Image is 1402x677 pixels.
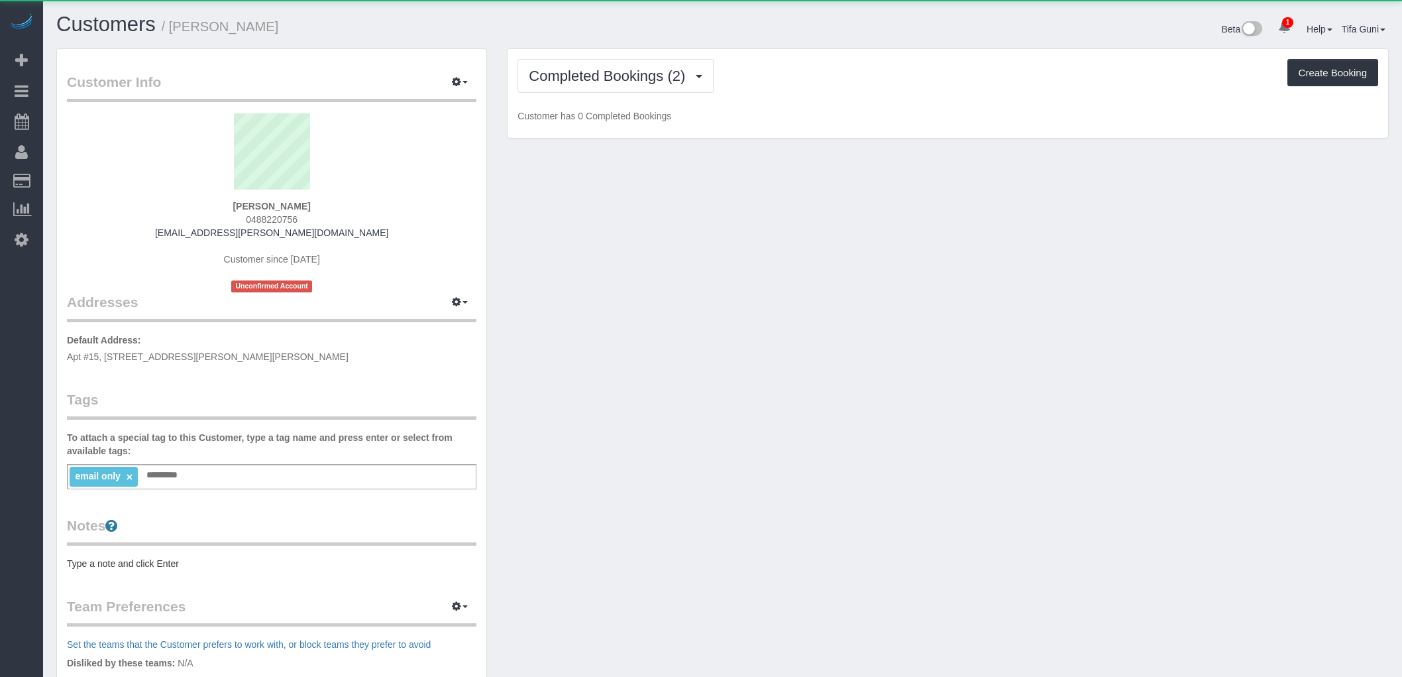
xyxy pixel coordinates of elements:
label: To attach a special tag to this Customer, type a tag name and press enter or select from availabl... [67,431,476,458]
legend: Tags [67,390,476,420]
img: Automaid Logo [8,13,34,32]
a: × [127,471,133,483]
span: Customer since [DATE] [224,254,320,265]
a: Customers [56,13,156,36]
legend: Notes [67,516,476,546]
a: [EMAIL_ADDRESS][PERSON_NAME][DOMAIN_NAME] [155,227,388,238]
a: Help [1307,24,1332,34]
span: Unconfirmed Account [231,280,312,292]
pre: Type a note and click Enter [67,557,476,570]
a: Tifa Guni [1342,24,1385,34]
p: Customer has 0 Completed Bookings [517,109,1378,123]
button: Create Booking [1287,59,1378,87]
small: / [PERSON_NAME] [162,19,279,34]
label: Disliked by these teams: [67,656,175,670]
a: Beta [1221,24,1262,34]
legend: Customer Info [67,72,476,102]
label: Default Address: [67,334,141,347]
strong: [PERSON_NAME] [233,201,310,212]
span: Completed Bookings (2) [529,68,692,84]
span: 0488220756 [246,214,297,225]
a: Set the teams that the Customer prefers to work with, or block teams they prefer to avoid [67,639,431,650]
legend: Team Preferences [67,597,476,627]
span: Apt #15, [STREET_ADDRESS][PERSON_NAME][PERSON_NAME] [67,351,349,362]
a: 1 [1271,13,1297,42]
span: 1 [1282,17,1293,28]
img: New interface [1240,21,1262,38]
span: N/A [178,658,193,668]
span: email only [75,471,120,481]
button: Completed Bookings (2) [517,59,714,93]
